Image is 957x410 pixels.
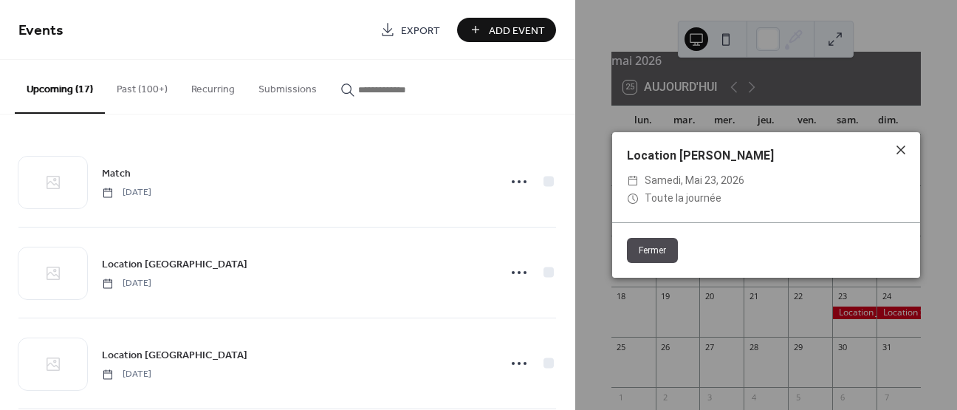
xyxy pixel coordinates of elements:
[612,147,920,165] div: Location [PERSON_NAME]
[179,60,247,112] button: Recurring
[627,238,678,263] button: Fermer
[645,172,744,190] span: samedi, mai 23, 2026
[645,190,721,208] span: Toute la journée
[102,257,247,273] span: Location [GEOGRAPHIC_DATA]
[102,346,247,363] a: Location [GEOGRAPHIC_DATA]
[489,23,545,38] span: Add Event
[627,190,639,208] div: ​
[18,16,64,45] span: Events
[105,60,179,112] button: Past (100+)
[15,60,105,114] button: Upcoming (17)
[102,348,247,363] span: Location [GEOGRAPHIC_DATA]
[627,172,639,190] div: ​
[102,368,151,381] span: [DATE]
[102,256,247,273] a: Location [GEOGRAPHIC_DATA]
[102,165,131,182] a: Match
[247,60,329,112] button: Submissions
[102,277,151,290] span: [DATE]
[102,186,151,199] span: [DATE]
[102,166,131,182] span: Match
[401,23,440,38] span: Export
[369,18,451,42] a: Export
[457,18,556,42] button: Add Event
